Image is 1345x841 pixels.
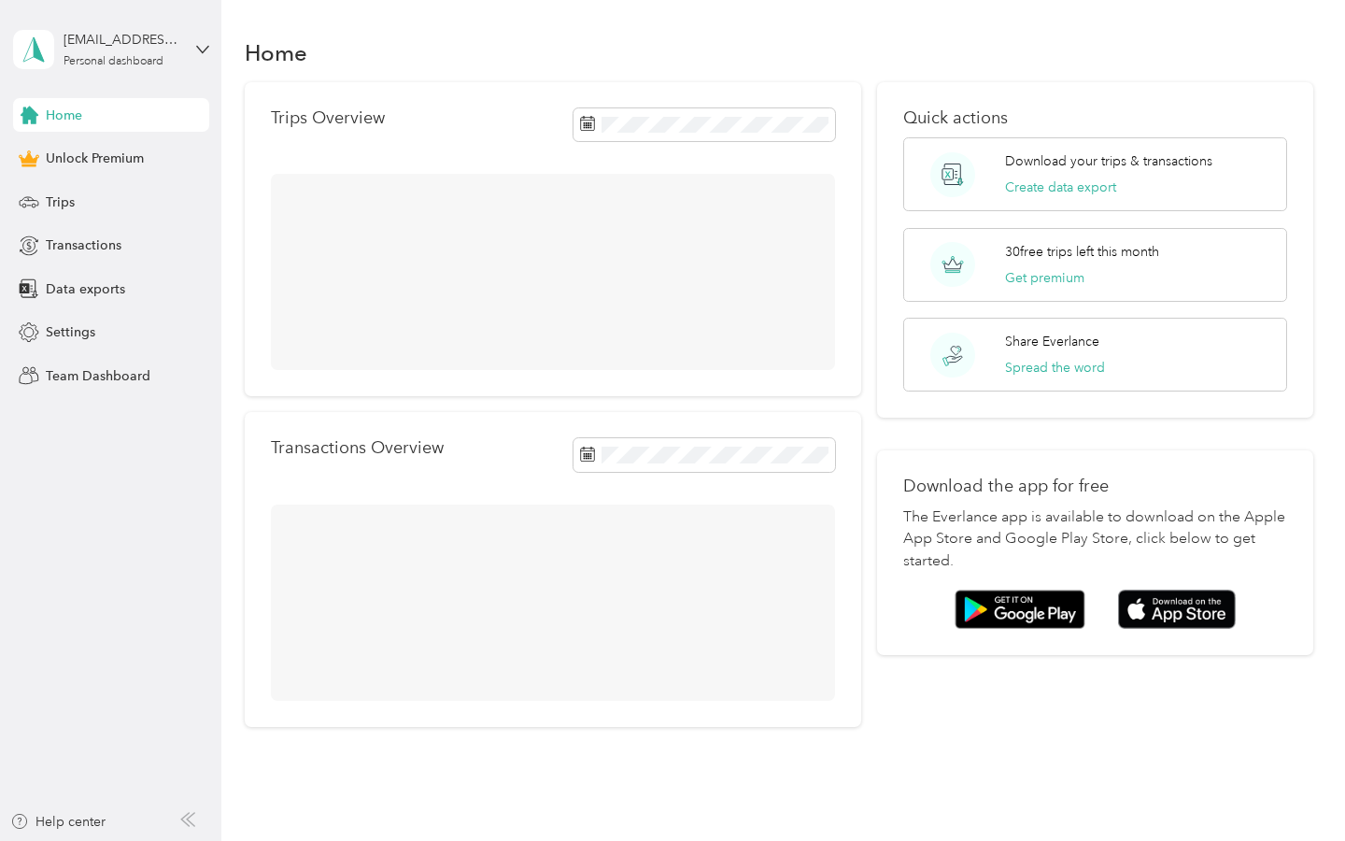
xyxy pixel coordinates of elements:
button: Create data export [1005,178,1116,197]
p: Trips Overview [271,108,385,128]
span: Trips [46,192,75,212]
span: Data exports [46,279,125,299]
span: Home [46,106,82,125]
button: Get premium [1005,268,1084,288]
p: 30 free trips left this month [1005,242,1159,262]
p: Share Everlance [1005,332,1099,351]
img: Google play [955,590,1085,629]
span: Unlock Premium [46,149,144,168]
div: [EMAIL_ADDRESS][DOMAIN_NAME] [64,30,180,50]
img: App store [1118,590,1236,630]
span: Team Dashboard [46,366,150,386]
iframe: Everlance-gr Chat Button Frame [1240,736,1345,841]
span: Settings [46,322,95,342]
p: The Everlance app is available to download on the Apple App Store and Google Play Store, click be... [903,506,1286,574]
span: Transactions [46,235,121,255]
p: Transactions Overview [271,438,444,458]
p: Download your trips & transactions [1005,151,1212,171]
button: Spread the word [1005,358,1105,378]
h1: Home [245,43,307,63]
p: Download the app for free [903,477,1286,496]
div: Personal dashboard [64,56,163,67]
p: Quick actions [903,108,1286,128]
button: Help center [10,812,106,832]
